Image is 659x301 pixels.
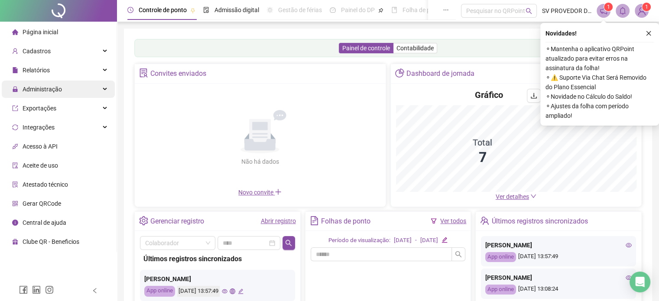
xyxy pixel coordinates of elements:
[190,8,195,13] span: pushpin
[530,193,536,199] span: down
[267,7,273,13] span: sun
[222,288,227,294] span: eye
[645,4,648,10] span: 1
[492,214,588,229] div: Últimos registros sincronizados
[440,217,466,224] a: Ver todos
[23,124,55,131] span: Integrações
[12,239,18,245] span: gift
[12,124,18,130] span: sync
[642,3,651,11] sup: Atualize o seu contato no menu Meus Dados
[23,200,61,207] span: Gerar QRCode
[12,143,18,149] span: api
[220,157,300,166] div: Não há dados
[415,236,417,245] div: -
[480,216,489,225] span: team
[12,29,18,35] span: home
[604,3,613,11] sup: 1
[646,30,652,36] span: close
[545,29,577,38] span: Novidades !
[12,220,18,226] span: info-circle
[441,237,447,243] span: edit
[530,92,537,99] span: download
[12,201,18,207] span: qrcode
[600,7,607,15] span: notification
[485,273,632,282] div: [PERSON_NAME]
[545,101,654,120] span: ⚬ Ajustes da folha com período ampliado!
[394,236,412,245] div: [DATE]
[545,92,654,101] span: ⚬ Novidade no Cálculo do Saldo!
[626,242,632,248] span: eye
[23,238,79,245] span: Clube QR - Beneficios
[330,7,336,13] span: dashboard
[526,8,532,14] span: search
[619,7,627,15] span: bell
[485,240,632,250] div: [PERSON_NAME]
[545,73,654,92] span: ⚬ ⚠️ Suporte Via Chat Será Removido do Plano Essencial
[496,193,536,200] a: Ver detalhes down
[203,7,209,13] span: file-done
[23,67,50,74] span: Relatórios
[406,66,474,81] div: Dashboard de jornada
[485,252,632,262] div: [DATE] 13:57:49
[542,6,591,16] span: SV PROVEDOR DE INTERNET
[455,251,462,258] span: search
[12,48,18,54] span: user-add
[378,8,383,13] span: pushpin
[630,272,650,292] div: Open Intercom Messenger
[144,274,291,284] div: [PERSON_NAME]
[23,181,68,188] span: Atestado técnico
[12,181,18,188] span: solution
[261,217,296,224] a: Abrir registro
[23,143,58,150] span: Acesso à API
[420,236,438,245] div: [DATE]
[32,285,41,294] span: linkedin
[485,285,516,295] div: App online
[230,288,235,294] span: global
[238,189,282,196] span: Novo convite
[23,105,56,112] span: Exportações
[12,105,18,111] span: export
[139,216,148,225] span: setting
[12,162,18,168] span: audit
[12,86,18,92] span: lock
[23,29,58,36] span: Página inicial
[310,216,319,225] span: file-text
[275,188,282,195] span: plus
[431,218,437,224] span: filter
[23,162,58,169] span: Aceite de uso
[143,253,292,264] div: Últimos registros sincronizados
[485,285,632,295] div: [DATE] 13:08:24
[496,193,529,200] span: Ver detalhes
[443,7,449,13] span: ellipsis
[127,7,133,13] span: clock-circle
[341,6,375,13] span: Painel do DP
[635,4,648,17] img: 19820
[475,89,503,101] h4: Gráfico
[391,7,397,13] span: book
[278,6,322,13] span: Gestão de férias
[19,285,28,294] span: facebook
[395,68,404,78] span: pie-chart
[626,275,632,281] span: eye
[238,288,243,294] span: edit
[403,6,458,13] span: Folha de pagamento
[485,252,516,262] div: App online
[545,44,654,73] span: ⚬ Mantenha o aplicativo QRPoint atualizado para evitar erros na assinatura da folha!
[328,236,390,245] div: Período de visualização:
[139,6,187,13] span: Controle de ponto
[396,45,434,52] span: Contabilidade
[150,66,206,81] div: Convites enviados
[177,286,220,297] div: [DATE] 13:57:49
[92,288,98,294] span: left
[285,240,292,246] span: search
[214,6,259,13] span: Admissão digital
[139,68,148,78] span: solution
[607,4,610,10] span: 1
[150,214,204,229] div: Gerenciar registro
[23,86,62,93] span: Administração
[144,286,175,297] div: App online
[12,67,18,73] span: file
[321,214,370,229] div: Folhas de ponto
[45,285,54,294] span: instagram
[23,48,51,55] span: Cadastros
